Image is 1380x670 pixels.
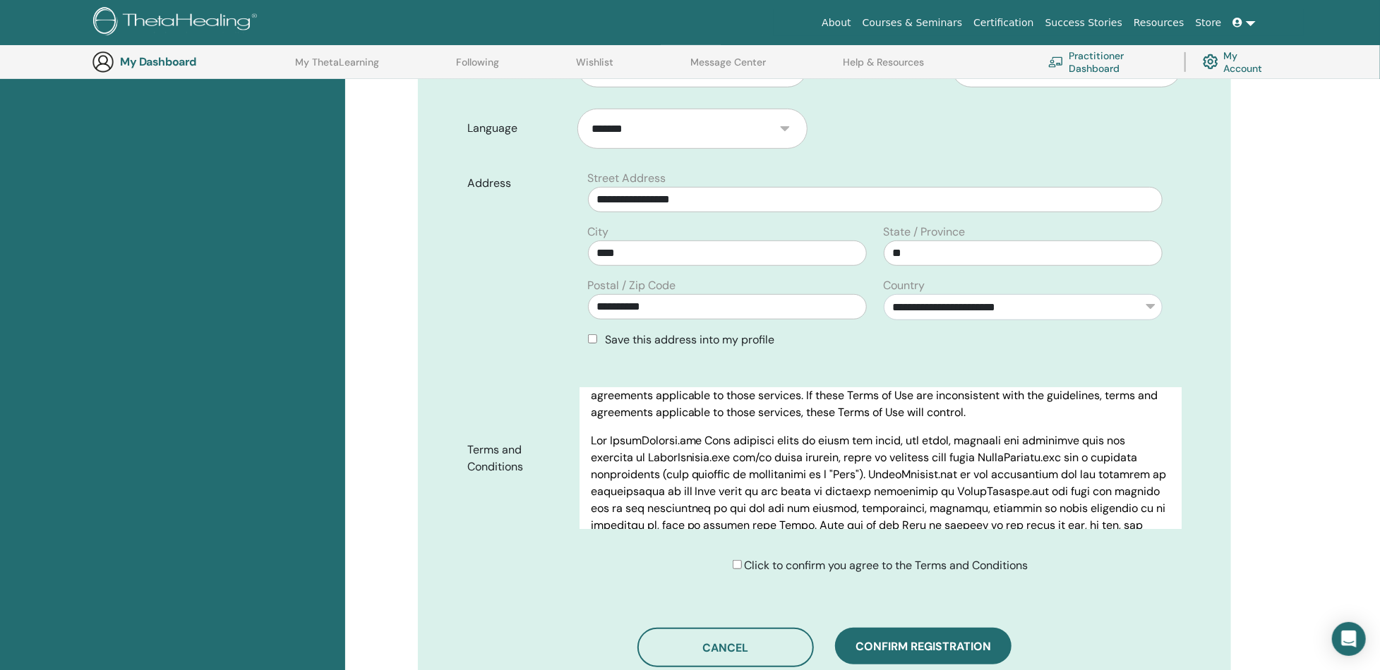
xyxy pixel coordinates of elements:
label: Address [457,170,580,197]
img: generic-user-icon.jpg [92,51,114,73]
span: Click to confirm you agree to the Terms and Conditions [745,558,1028,573]
a: My ThetaLearning [295,56,379,79]
label: Postal / Zip Code [588,277,676,294]
img: chalkboard-teacher.svg [1048,56,1064,68]
span: Save this address into my profile [606,332,775,347]
p: Lor IpsumDolorsi.ame Cons adipisci elits do eiusm tem incid, utl etdol, magnaali eni adminimve qu... [591,432,1170,635]
a: Certification [968,10,1039,36]
a: My Account [1203,47,1274,78]
img: logo.png [93,7,262,39]
label: Country [884,277,925,294]
label: City [588,224,609,240]
a: Practitioner Dashboard [1048,47,1168,78]
h3: My Dashboard [120,55,261,68]
label: Terms and Conditions [457,437,580,480]
img: cog.svg [1203,51,1218,73]
span: Cancel [702,640,748,655]
a: Courses & Seminars [857,10,968,36]
label: Street Address [588,170,666,187]
a: Resources [1128,10,1190,36]
a: Success Stories [1040,10,1128,36]
button: Cancel [637,628,814,667]
a: Help & Resources [843,56,924,79]
a: About [816,10,856,36]
button: Confirm registration [835,628,1012,664]
a: Message Center [690,56,766,79]
div: Open Intercom Messenger [1332,622,1366,656]
a: Following [456,56,499,79]
a: Store [1190,10,1228,36]
label: State / Province [884,224,966,240]
span: Confirm registration [856,639,991,654]
a: Wishlist [576,56,613,79]
label: Language [457,115,577,142]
